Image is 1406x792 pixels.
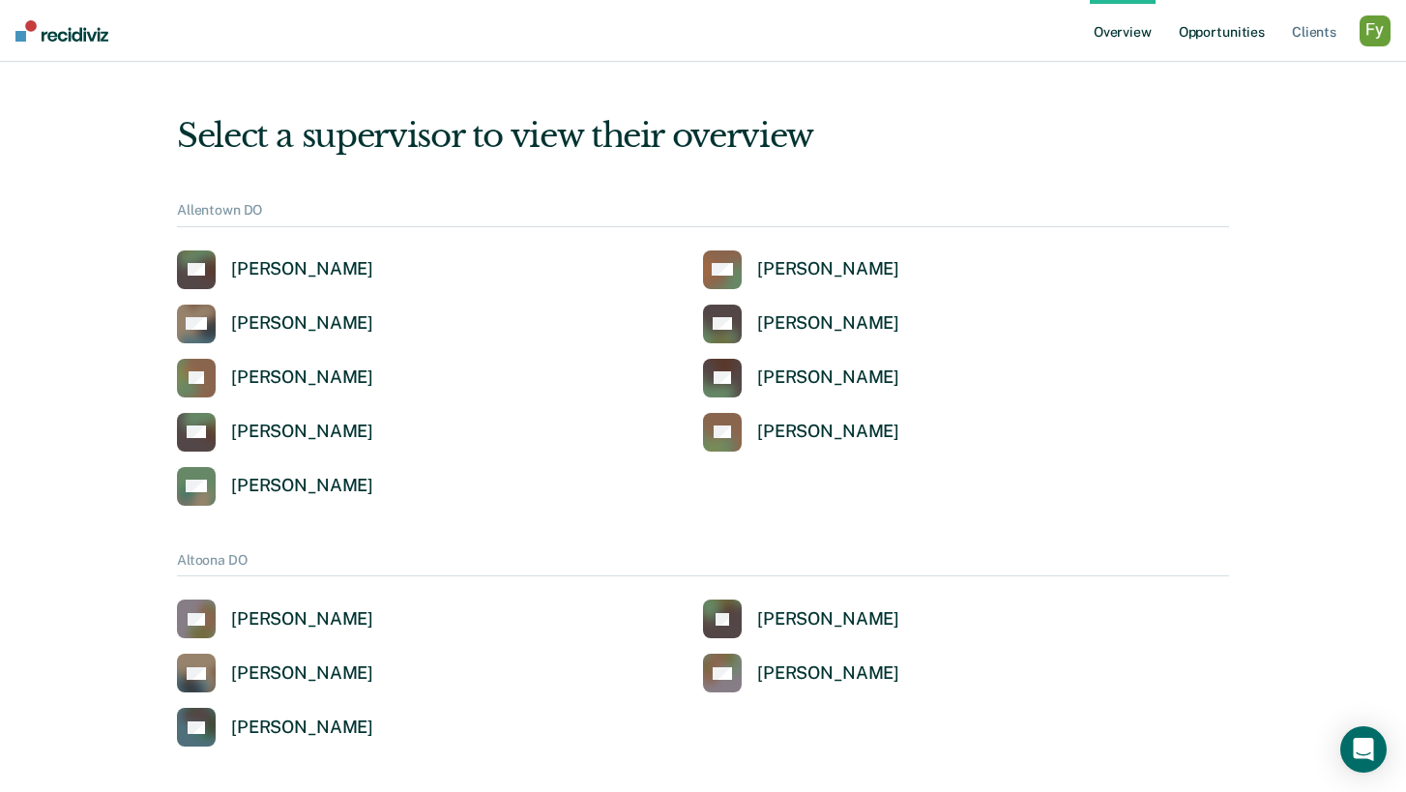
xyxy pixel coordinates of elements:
[757,258,899,280] div: [PERSON_NAME]
[703,600,899,638] a: [PERSON_NAME]
[177,202,1229,227] div: Allentown DO
[177,708,373,747] a: [PERSON_NAME]
[231,258,373,280] div: [PERSON_NAME]
[231,421,373,443] div: [PERSON_NAME]
[231,608,373,631] div: [PERSON_NAME]
[177,467,373,506] a: [PERSON_NAME]
[231,717,373,739] div: [PERSON_NAME]
[703,359,899,397] a: [PERSON_NAME]
[231,312,373,335] div: [PERSON_NAME]
[703,654,899,692] a: [PERSON_NAME]
[177,654,373,692] a: [PERSON_NAME]
[757,367,899,389] div: [PERSON_NAME]
[231,662,373,685] div: [PERSON_NAME]
[177,552,1229,577] div: Altoona DO
[703,413,899,452] a: [PERSON_NAME]
[177,305,373,343] a: [PERSON_NAME]
[231,475,373,497] div: [PERSON_NAME]
[703,250,899,289] a: [PERSON_NAME]
[177,600,373,638] a: [PERSON_NAME]
[703,305,899,343] a: [PERSON_NAME]
[1340,726,1387,773] div: Open Intercom Messenger
[757,608,899,631] div: [PERSON_NAME]
[231,367,373,389] div: [PERSON_NAME]
[177,359,373,397] a: [PERSON_NAME]
[757,421,899,443] div: [PERSON_NAME]
[15,20,108,42] img: Recidiviz
[757,312,899,335] div: [PERSON_NAME]
[177,116,1229,156] div: Select a supervisor to view their overview
[177,413,373,452] a: [PERSON_NAME]
[757,662,899,685] div: [PERSON_NAME]
[177,250,373,289] a: [PERSON_NAME]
